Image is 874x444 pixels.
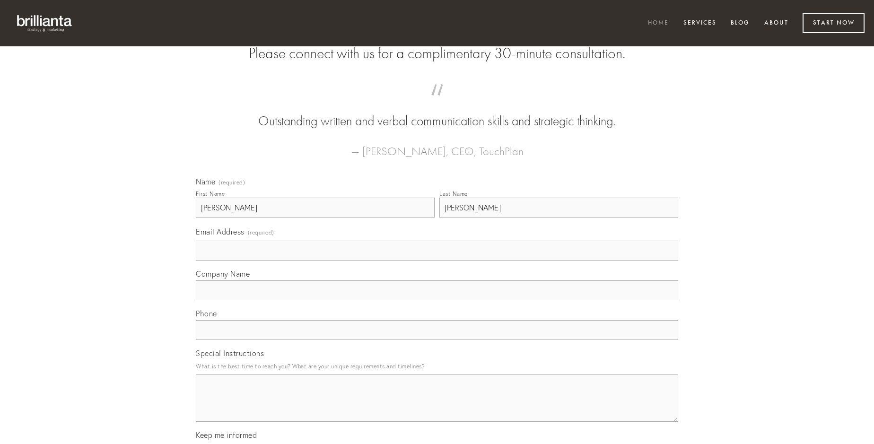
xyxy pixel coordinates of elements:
[211,94,663,131] blockquote: Outstanding written and verbal communication skills and strategic thinking.
[196,360,678,373] p: What is the best time to reach you? What are your unique requirements and timelines?
[196,227,245,236] span: Email Address
[211,94,663,112] span: “
[758,16,795,31] a: About
[196,269,250,279] span: Company Name
[196,44,678,62] h2: Please connect with us for a complimentary 30-minute consultation.
[196,309,217,318] span: Phone
[677,16,723,31] a: Services
[725,16,756,31] a: Blog
[439,190,468,197] div: Last Name
[196,348,264,358] span: Special Instructions
[803,13,865,33] a: Start Now
[9,9,80,37] img: brillianta - research, strategy, marketing
[642,16,675,31] a: Home
[218,180,245,185] span: (required)
[196,177,215,186] span: Name
[196,430,257,440] span: Keep me informed
[211,131,663,161] figcaption: — [PERSON_NAME], CEO, TouchPlan
[248,226,274,239] span: (required)
[196,190,225,197] div: First Name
